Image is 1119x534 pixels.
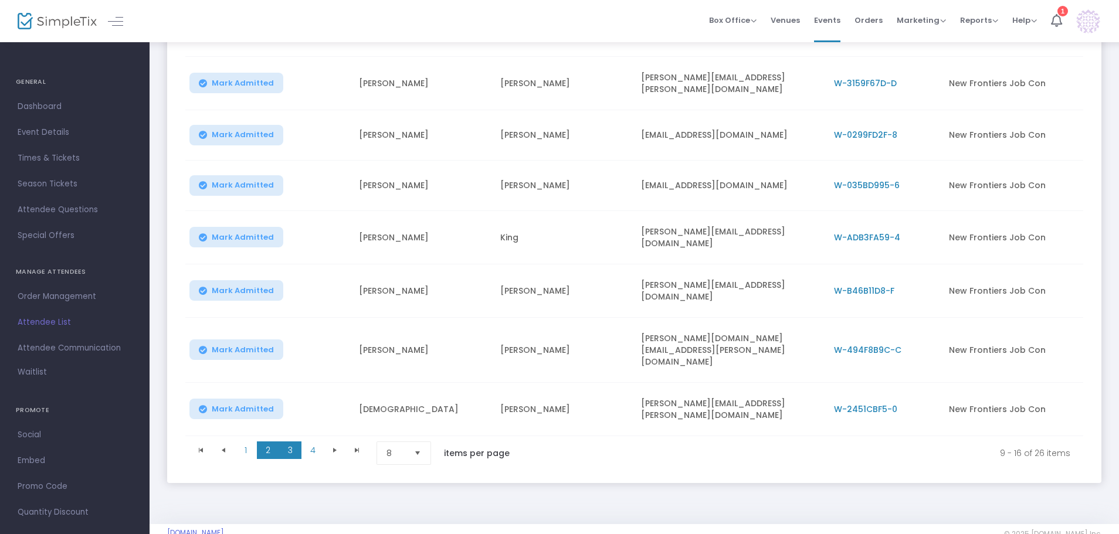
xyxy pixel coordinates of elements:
[18,427,132,443] span: Social
[1057,6,1068,16] div: 1
[493,264,635,318] td: [PERSON_NAME]
[709,15,757,26] span: Box Office
[444,447,510,459] label: items per page
[634,110,826,161] td: [EMAIL_ADDRESS][DOMAIN_NAME]
[814,5,840,35] span: Events
[493,383,635,436] td: [PERSON_NAME]
[493,110,635,161] td: [PERSON_NAME]
[18,151,132,166] span: Times & Tickets
[942,211,1083,264] td: New Frontiers Job Con
[18,176,132,192] span: Season Tickets
[634,57,826,110] td: [PERSON_NAME][EMAIL_ADDRESS][PERSON_NAME][DOMAIN_NAME]
[534,441,1070,465] kendo-pager-info: 9 - 16 of 26 items
[352,211,493,264] td: [PERSON_NAME]
[212,286,274,295] span: Mark Admitted
[212,404,274,414] span: Mark Admitted
[18,453,132,468] span: Embed
[634,264,826,318] td: [PERSON_NAME][EMAIL_ADDRESS][DOMAIN_NAME]
[634,383,826,436] td: [PERSON_NAME][EMAIL_ADDRESS][PERSON_NAME][DOMAIN_NAME]
[212,181,274,190] span: Mark Admitted
[352,161,493,211] td: [PERSON_NAME]
[219,445,228,455] span: Go to the previous page
[834,232,900,243] span: W-ADB3FA59-4
[257,441,279,459] span: Page 2
[942,57,1083,110] td: New Frontiers Job Con
[834,129,897,141] span: W-0299FD2F-8
[16,260,134,284] h4: MANAGE ATTENDEES
[634,211,826,264] td: [PERSON_NAME][EMAIL_ADDRESS][DOMAIN_NAME]
[330,445,340,455] span: Go to the next page
[324,441,346,459] span: Go to the next page
[189,175,283,196] button: Mark Admitted
[18,125,132,140] span: Event Details
[212,345,274,355] span: Mark Admitted
[1012,15,1037,26] span: Help
[493,161,635,211] td: [PERSON_NAME]
[960,15,998,26] span: Reports
[16,70,134,94] h4: GENERAL
[942,110,1083,161] td: New Frontiers Job Con
[189,399,283,419] button: Mark Admitted
[854,5,883,35] span: Orders
[834,344,901,356] span: W-494F8B9C-C
[634,318,826,383] td: [PERSON_NAME][DOMAIN_NAME][EMAIL_ADDRESS][PERSON_NAME][DOMAIN_NAME]
[279,441,301,459] span: Page 3
[235,441,257,459] span: Page 1
[18,289,132,304] span: Order Management
[190,441,212,459] span: Go to the first page
[212,130,274,140] span: Mark Admitted
[18,479,132,494] span: Promo Code
[386,447,405,459] span: 8
[346,441,368,459] span: Go to the last page
[352,264,493,318] td: [PERSON_NAME]
[352,383,493,436] td: [DEMOGRAPHIC_DATA]
[771,5,800,35] span: Venues
[212,79,274,88] span: Mark Admitted
[942,318,1083,383] td: New Frontiers Job Con
[352,318,493,383] td: [PERSON_NAME]
[189,227,283,247] button: Mark Admitted
[942,161,1083,211] td: New Frontiers Job Con
[493,57,635,110] td: [PERSON_NAME]
[493,211,635,264] td: King
[212,233,274,242] span: Mark Admitted
[834,179,900,191] span: W-035BD995-6
[18,202,132,217] span: Attendee Questions
[634,161,826,211] td: [EMAIL_ADDRESS][DOMAIN_NAME]
[189,73,283,93] button: Mark Admitted
[189,339,283,360] button: Mark Admitted
[301,441,324,459] span: Page 4
[493,318,635,383] td: [PERSON_NAME]
[16,399,134,422] h4: PROMOTE
[18,341,132,356] span: Attendee Communication
[352,57,493,110] td: [PERSON_NAME]
[897,15,946,26] span: Marketing
[18,505,132,520] span: Quantity Discount
[834,77,897,89] span: W-3159F67D-D
[18,228,132,243] span: Special Offers
[189,280,283,301] button: Mark Admitted
[189,125,283,145] button: Mark Admitted
[18,366,47,378] span: Waitlist
[212,441,235,459] span: Go to the previous page
[834,285,894,297] span: W-B46B11D8-F
[18,315,132,330] span: Attendee List
[352,445,362,455] span: Go to the last page
[834,403,897,415] span: W-2451CBF5-0
[409,442,426,464] button: Select
[942,264,1083,318] td: New Frontiers Job Con
[942,383,1083,436] td: New Frontiers Job Con
[18,99,132,114] span: Dashboard
[196,445,206,455] span: Go to the first page
[352,110,493,161] td: [PERSON_NAME]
